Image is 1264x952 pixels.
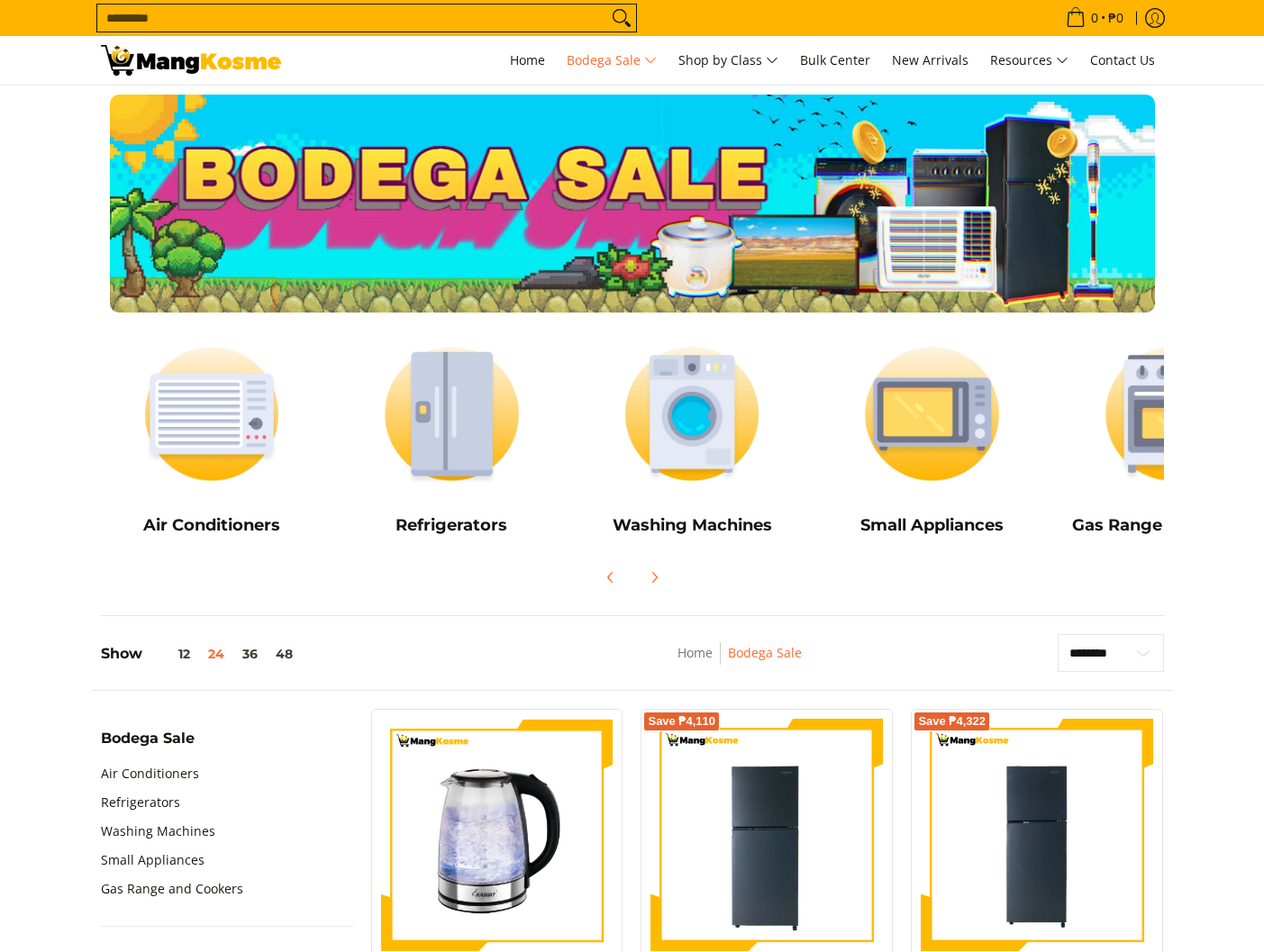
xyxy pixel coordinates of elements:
span: Resources [990,50,1068,72]
h5: Washing Machines [581,515,804,536]
a: Refrigerators Refrigerators [341,331,563,549]
span: 0 [1088,12,1101,24]
span: New Arrivals [892,51,968,68]
h5: Small Appliances [821,515,1043,536]
img: Condura 9.2 Cu.Ft. No Frost, Top Freezer Inverter Refrigerator, Midnight Slate Gray CTF98i (Class A) [921,719,1153,951]
a: Gas Range and Cookers [101,875,243,903]
img: Condura 8.2 Cu.Ft. No Frost, Top Freezer Inverter Refrigerator, Midnight Slate Gray CTF88i (Class A) [650,719,883,951]
a: Refrigerators [101,788,180,817]
button: Next [634,558,674,597]
a: New Arrivals [883,36,978,85]
img: Rabbit 1.8 L Electric Kettle, Glass body (Premium) [381,719,614,951]
img: Refrigerators [341,331,563,497]
button: 12 [142,647,199,661]
button: Search [607,5,636,32]
a: Small Appliances Small Appliances [821,331,1043,549]
button: 48 [267,647,302,661]
span: • [1060,8,1129,28]
h5: Refrigerators [341,515,563,536]
button: 24 [199,647,233,661]
nav: Breadcrumbs [558,642,923,683]
summary: Open [101,731,195,759]
a: Washing Machines [101,817,215,846]
h5: Show [101,645,302,663]
img: Air Conditioners [101,331,323,497]
button: Previous [591,558,631,597]
button: 36 [233,647,267,661]
a: Air Conditioners Air Conditioners [101,331,323,549]
nav: Main Menu [299,36,1164,85]
a: Shop by Class [669,36,787,85]
span: Save ₱4,110 [648,716,715,727]
a: Home [677,644,713,661]
a: Bulk Center [791,36,879,85]
span: Bulk Center [800,51,870,68]
span: Bodega Sale [567,50,657,72]
a: Bodega Sale [728,644,802,661]
a: Washing Machines Washing Machines [581,331,804,549]
a: Bodega Sale [558,36,666,85]
span: Save ₱4,322 [918,716,986,727]
span: ₱0 [1105,12,1126,24]
span: Shop by Class [678,50,778,72]
a: Air Conditioners [101,759,199,788]
h5: Air Conditioners [101,515,323,536]
span: Home [510,51,545,68]
span: Contact Us [1090,51,1155,68]
span: Bodega Sale [101,731,195,746]
a: Resources [981,36,1078,85]
a: Home [501,36,554,85]
img: Small Appliances [821,331,1043,497]
img: Washing Machines [581,331,804,497]
a: Small Appliances [101,846,205,875]
a: Contact Us [1081,36,1164,85]
img: Bodega Sale l Mang Kosme: Cost-Efficient &amp; Quality Home Appliances | Page 3 [101,45,281,76]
